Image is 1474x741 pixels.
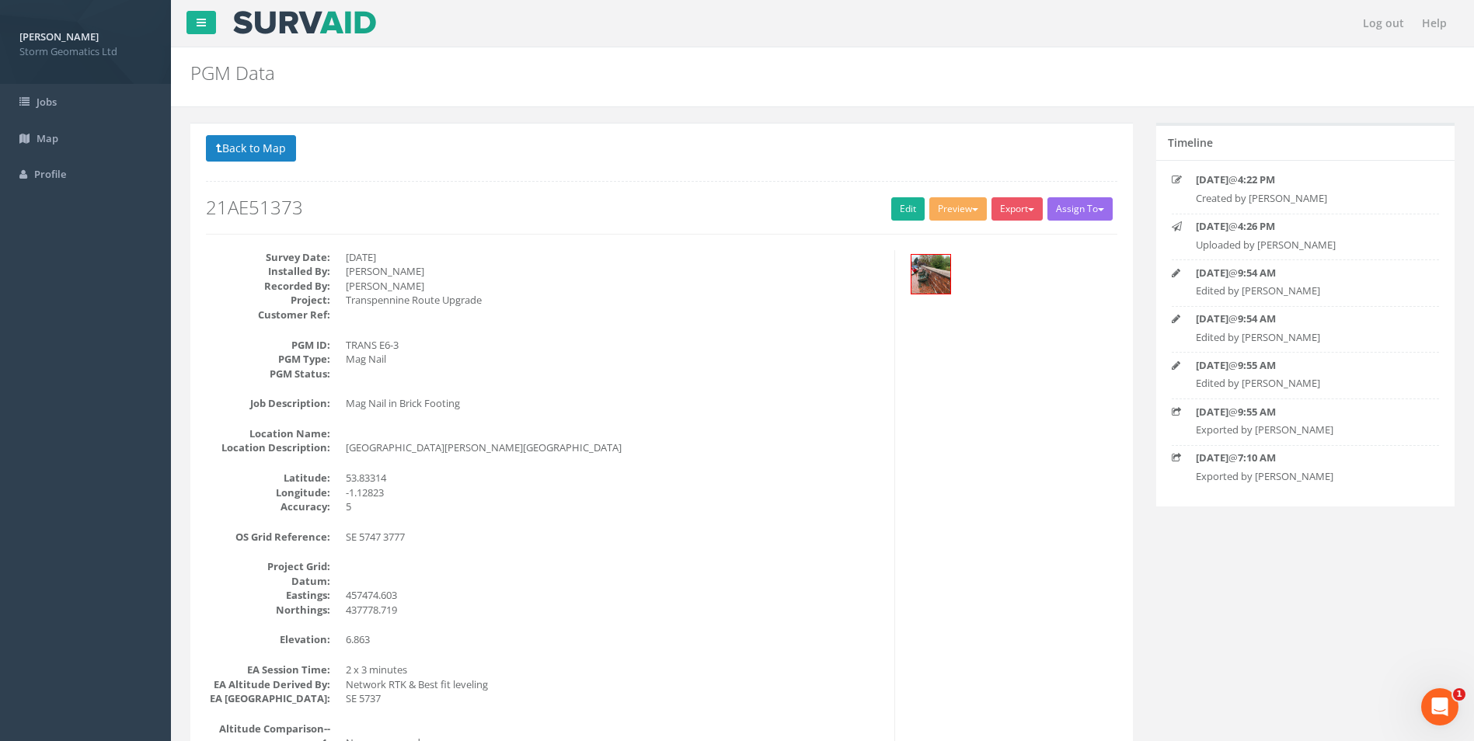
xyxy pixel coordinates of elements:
dd: [PERSON_NAME] [346,264,883,279]
dt: Latitude: [206,471,330,485]
strong: [DATE] [1196,311,1228,325]
dt: Datum: [206,574,330,589]
dd: 2 x 3 minutes [346,663,883,677]
button: Preview [929,197,987,221]
dd: SE 5737 [346,691,883,706]
p: @ [1196,451,1415,465]
h5: Timeline [1168,137,1213,148]
h2: 21AE51373 [206,197,1117,217]
p: @ [1196,405,1415,419]
span: Profile [34,167,66,181]
p: @ [1196,219,1415,234]
dt: Customer Ref: [206,308,330,322]
dd: TRANS E6-3 [346,338,883,353]
dd: [PERSON_NAME] [346,279,883,294]
dd: 457474.603 [346,588,883,603]
dd: -1.12823 [346,485,883,500]
dt: Accuracy: [206,499,330,514]
dd: 437778.719 [346,603,883,617]
p: Uploaded by [PERSON_NAME] [1196,238,1415,252]
dd: 6.863 [346,632,883,647]
dt: Longitude: [206,485,330,500]
strong: [DATE] [1196,219,1228,233]
strong: [PERSON_NAME] [19,30,99,43]
dt: Location Description: [206,440,330,455]
p: @ [1196,311,1415,326]
dt: EA [GEOGRAPHIC_DATA]: [206,691,330,706]
dt: Elevation: [206,632,330,647]
button: Back to Map [206,135,296,162]
dt: EA Session Time: [206,663,330,677]
dd: 5 [346,499,883,514]
h2: PGM Data [190,63,1240,83]
iframe: Intercom live chat [1421,688,1458,725]
dt: OS Grid Reference: [206,530,330,544]
span: Map [37,131,58,145]
p: Exported by [PERSON_NAME] [1196,469,1415,484]
dt: Recorded By: [206,279,330,294]
strong: 4:26 PM [1238,219,1275,233]
strong: [DATE] [1196,172,1228,186]
p: Edited by [PERSON_NAME] [1196,376,1415,391]
dt: Location Name: [206,426,330,441]
p: Edited by [PERSON_NAME] [1196,284,1415,298]
img: 181EC906-7050-48AC-9D10-493009C22D2D_B4135CB6-7748-4E3D-81EA-E30774699FA0_thumb.jpg [911,255,950,294]
strong: [DATE] [1196,451,1228,464]
dd: SE 5747 3777 [346,530,883,544]
p: @ [1196,172,1415,187]
dt: Job Description: [206,396,330,411]
dt: Installed By: [206,264,330,279]
strong: 4:22 PM [1238,172,1275,186]
dt: PGM Status: [206,367,330,381]
strong: [DATE] [1196,358,1228,372]
span: 1 [1453,688,1465,701]
p: Edited by [PERSON_NAME] [1196,330,1415,345]
p: Created by [PERSON_NAME] [1196,191,1415,206]
p: Exported by [PERSON_NAME] [1196,423,1415,437]
dd: Network RTK & Best fit leveling [346,677,883,692]
strong: [DATE] [1196,266,1228,280]
dd: 53.83314 [346,471,883,485]
span: Jobs [37,95,57,109]
a: Edit [891,197,925,221]
dd: Mag Nail [346,352,883,367]
dd: Mag Nail in Brick Footing [346,396,883,411]
a: [PERSON_NAME] Storm Geomatics Ltd [19,26,152,58]
strong: 9:54 AM [1238,311,1276,325]
dt: Project Grid: [206,559,330,574]
span: Storm Geomatics Ltd [19,44,152,59]
strong: 7:10 AM [1238,451,1276,464]
dd: Transpennine Route Upgrade [346,293,883,308]
dt: Altitude Comparison-- [206,722,330,736]
p: @ [1196,266,1415,280]
button: Assign To [1047,197,1113,221]
dd: [DATE] [346,250,883,265]
strong: [DATE] [1196,405,1228,419]
dt: Survey Date: [206,250,330,265]
dt: Eastings: [206,588,330,603]
dd: [GEOGRAPHIC_DATA][PERSON_NAME][GEOGRAPHIC_DATA] [346,440,883,455]
dt: Project: [206,293,330,308]
strong: 9:54 AM [1238,266,1276,280]
dt: EA Altitude Derived By: [206,677,330,692]
dt: PGM Type: [206,352,330,367]
strong: 9:55 AM [1238,405,1276,419]
p: @ [1196,358,1415,373]
dt: Northings: [206,603,330,617]
strong: 9:55 AM [1238,358,1276,372]
dt: PGM ID: [206,338,330,353]
button: Export [991,197,1043,221]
